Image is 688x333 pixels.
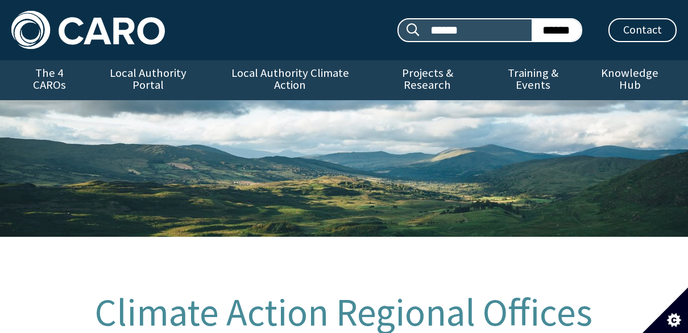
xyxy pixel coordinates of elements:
a: Training & Events [483,60,583,100]
a: Knowledge Hub [583,60,677,100]
a: Local Authority Portal [87,60,209,100]
a: Projects & Research [371,60,484,100]
button: Set cookie preferences [643,287,688,333]
a: Contact [608,18,677,42]
img: Caro logo [11,11,165,49]
a: The 4 CAROs [11,60,87,100]
a: Local Authority Climate Action [209,60,371,100]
